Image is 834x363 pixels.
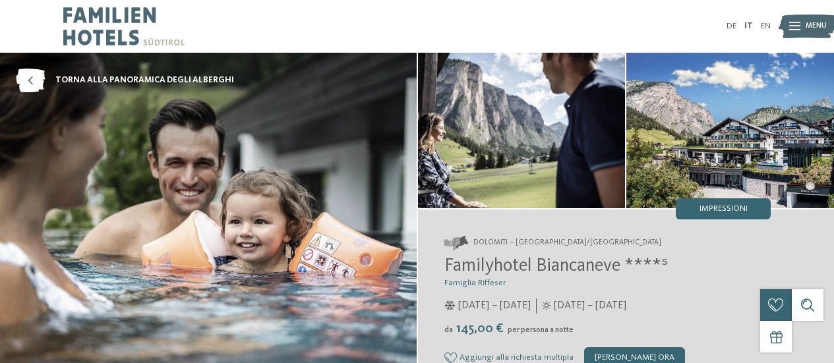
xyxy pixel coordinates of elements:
[444,279,506,287] span: Famiglia Riffeser
[460,353,574,362] span: Aggiungi alla richiesta multipla
[554,298,626,313] span: [DATE] – [DATE]
[700,205,748,213] span: Impressioni
[744,22,753,30] a: IT
[806,21,827,32] span: Menu
[444,326,453,334] span: da
[444,301,456,310] i: Orari d'apertura inverno
[727,22,736,30] a: DE
[418,53,626,208] img: Il nostro family hotel a Selva: una vacanza da favola
[542,301,551,310] i: Orari d'apertura estate
[454,322,506,335] span: 145,00 €
[626,53,834,208] img: Il nostro family hotel a Selva: una vacanza da favola
[761,22,771,30] a: EN
[508,326,574,334] span: per persona a notte
[458,298,531,313] span: [DATE] – [DATE]
[16,69,234,92] a: torna alla panoramica degli alberghi
[473,238,661,248] span: Dolomiti – [GEOGRAPHIC_DATA]/[GEOGRAPHIC_DATA]
[444,257,668,275] span: Familyhotel Biancaneve ****ˢ
[55,74,234,86] span: torna alla panoramica degli alberghi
